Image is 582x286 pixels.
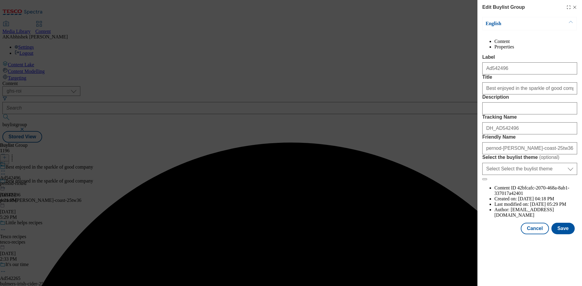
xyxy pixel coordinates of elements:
[482,62,577,74] input: Enter Label
[482,54,577,60] label: Label
[482,114,577,120] label: Tracking Name
[551,223,575,234] button: Save
[486,21,549,27] p: English
[494,185,577,196] li: Content ID
[482,82,577,94] input: Enter Title
[494,207,554,218] span: [EMAIL_ADDRESS][DOMAIN_NAME]
[521,223,549,234] button: Cancel
[539,155,560,160] span: ( optional )
[482,94,577,100] label: Description
[530,202,566,207] span: [DATE] 05:29 PM
[482,122,577,134] input: Enter Tracking Name
[494,44,577,50] li: Properties
[482,134,577,140] label: Friendly Name
[482,154,577,160] label: Select the buylist theme
[494,202,577,207] li: Last modified on:
[494,185,569,196] span: 42bfcafc-2070-468a-8ab1-337017a42401
[482,102,577,114] input: Enter Description
[482,74,577,80] label: Title
[494,207,577,218] li: Author:
[482,4,525,11] h4: Edit Buylist Group
[518,196,554,201] span: [DATE] 04:18 PM
[494,39,577,44] li: Content
[494,196,577,202] li: Created on:
[482,142,577,154] input: Enter Friendly Name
